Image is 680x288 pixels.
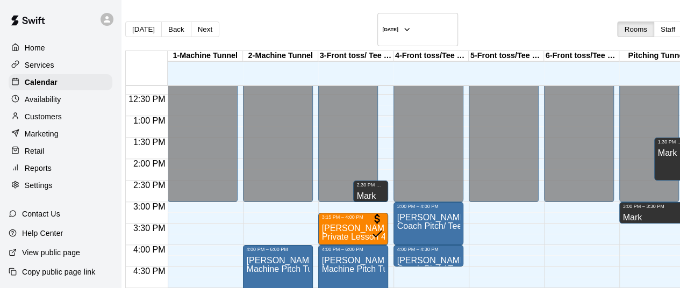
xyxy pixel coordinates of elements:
div: 4:00 PM – 4:30 PM [397,247,460,252]
span: Private Lesson 45 Minutes- Hitting/Catching [321,232,489,241]
a: Calendar [9,74,112,90]
p: Retail [25,146,45,156]
p: Reports [25,163,52,174]
button: Rooms [617,21,654,37]
span: 1:00 PM [131,116,168,125]
p: Home [25,42,45,53]
div: 3-Front toss/ Tee Tunnel [318,51,393,61]
p: View public page [22,247,80,258]
p: Services [25,60,54,70]
span: 1:30 PM [131,138,168,147]
span: Machine Pitch Tunnel [321,264,404,273]
p: Availability [25,94,61,105]
p: Customers [25,111,62,122]
a: Home [9,40,112,56]
div: 3:00 PM – 4:00 PM: Clarence Bell [393,202,463,245]
div: 3:15 PM – 4:00 PM: Private Lesson 45 Minutes- Hitting/Catching [318,213,388,245]
p: Marketing [25,128,59,139]
button: Next [191,21,219,37]
div: 3:00 PM – 4:00 PM [397,204,460,209]
button: [DATE] [125,21,162,37]
span: 2:00 PM [131,159,168,168]
h6: [DATE] [382,27,398,32]
span: Machine Pitch Tunnel [246,264,328,273]
span: 12:30 PM [126,95,168,104]
a: Reports [9,160,112,176]
div: 4:00 PM – 6:00 PM [246,247,310,252]
a: Marketing [9,126,112,142]
span: 4:00 PM [131,245,168,254]
button: Back [161,21,191,37]
p: Calendar [25,77,58,88]
div: 6-Front toss/Tee Tunnel [544,51,619,61]
div: 2:30 PM – 3:00 PM: Mark [353,181,388,202]
button: [DATE] [377,13,458,46]
span: 2:30 PM [131,181,168,190]
span: 3:30 PM [131,224,168,233]
a: Services [9,57,112,73]
div: 4:00 PM – 6:00 PM [321,247,385,252]
div: 1-Machine Tunnel [168,51,243,61]
a: Settings [9,177,112,193]
p: Settings [25,180,53,191]
span: All customers have paid [371,218,384,242]
p: Copy public page link [22,267,95,277]
p: Contact Us [22,208,60,219]
div: 4:00 PM – 4:30 PM: Tera Whaley [393,245,463,267]
div: 4-Front toss/Tee Tunnel [393,51,469,61]
p: Help Center [22,228,63,239]
div: 2-Machine Tunnel [243,51,318,61]
span: Coach Pitch/ Tee Work Tunnel [397,264,512,273]
span: 3:00 PM [131,202,168,211]
div: 2:30 PM – 3:00 PM [356,182,385,188]
span: 4:30 PM [131,267,168,276]
div: 5-Front toss/Tee Tunnel [469,51,544,61]
a: Retail [9,143,112,159]
div: 3:15 PM – 4:00 PM [321,214,385,220]
a: Customers [9,109,112,125]
span: Coach Pitch/ Tee Work Tunnel [397,221,512,231]
a: Availability [9,91,112,107]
